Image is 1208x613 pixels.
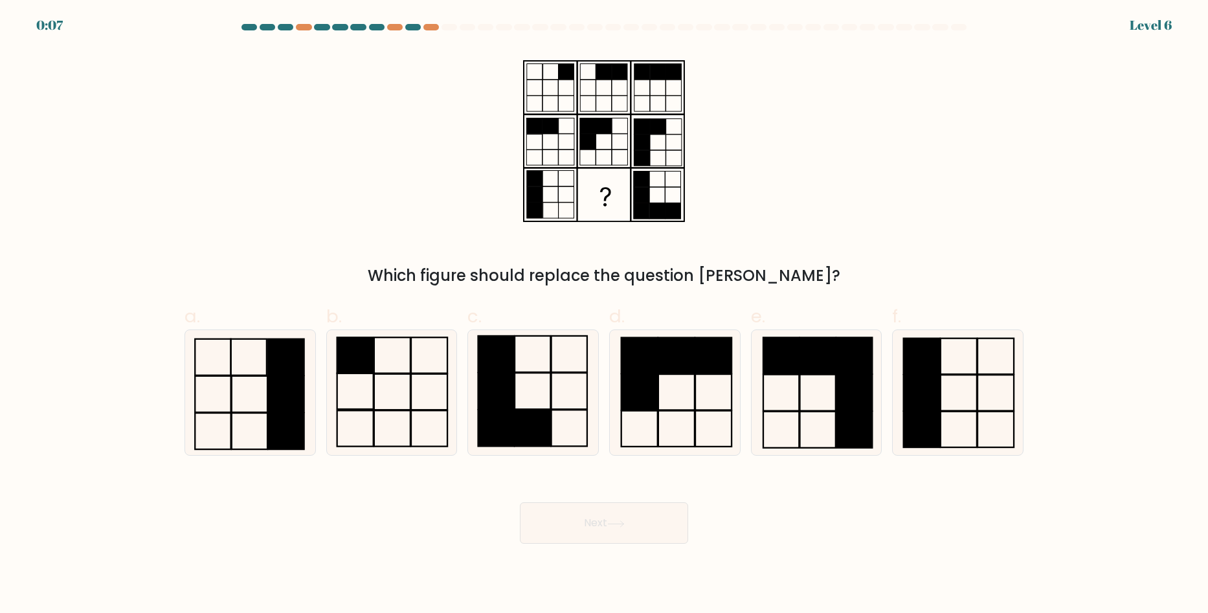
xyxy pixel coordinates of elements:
span: d. [609,304,625,329]
div: 0:07 [36,16,63,35]
span: b. [326,304,342,329]
div: Which figure should replace the question [PERSON_NAME]? [192,264,1016,287]
div: Level 6 [1130,16,1172,35]
span: f. [892,304,901,329]
span: c. [467,304,482,329]
button: Next [520,502,688,544]
span: e. [751,304,765,329]
span: a. [185,304,200,329]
